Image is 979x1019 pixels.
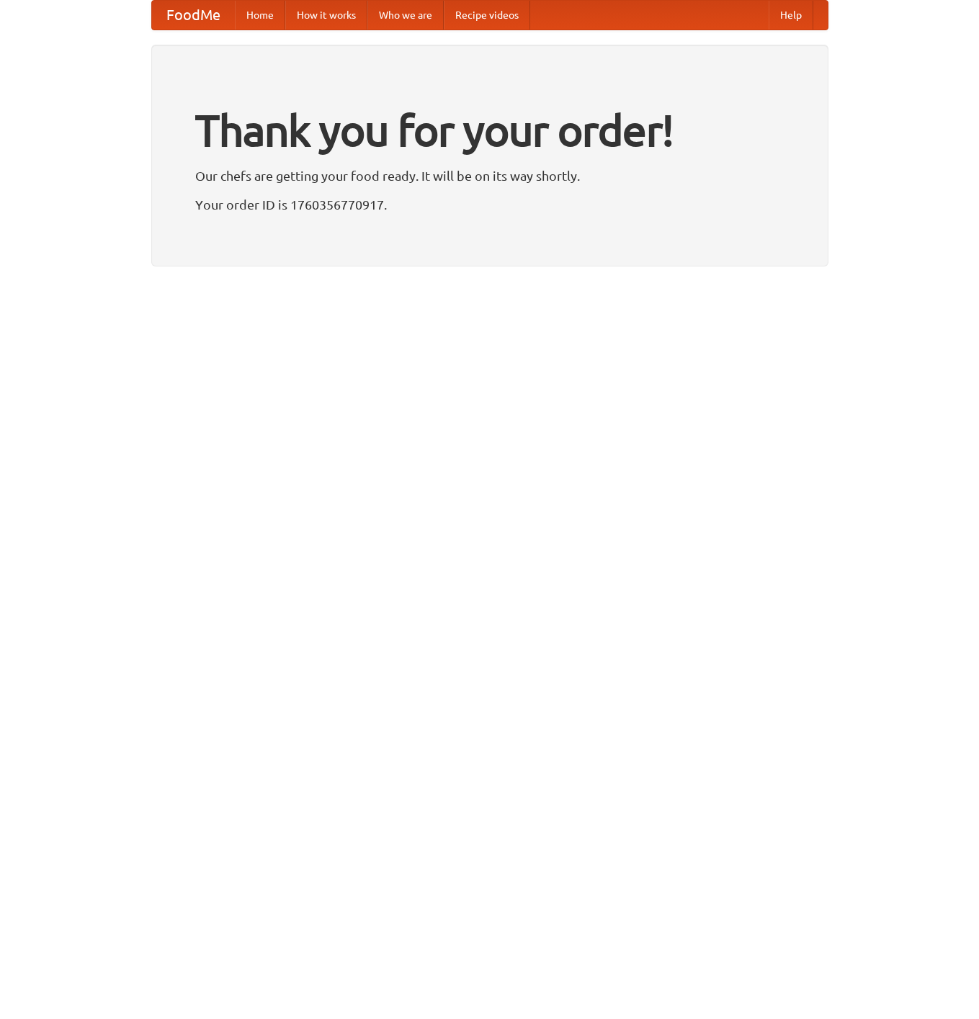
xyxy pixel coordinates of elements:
a: Home [235,1,285,30]
a: Help [769,1,813,30]
a: FoodMe [152,1,235,30]
p: Your order ID is 1760356770917. [195,194,784,215]
a: Recipe videos [444,1,530,30]
h1: Thank you for your order! [195,96,784,165]
a: How it works [285,1,367,30]
p: Our chefs are getting your food ready. It will be on its way shortly. [195,165,784,187]
a: Who we are [367,1,444,30]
